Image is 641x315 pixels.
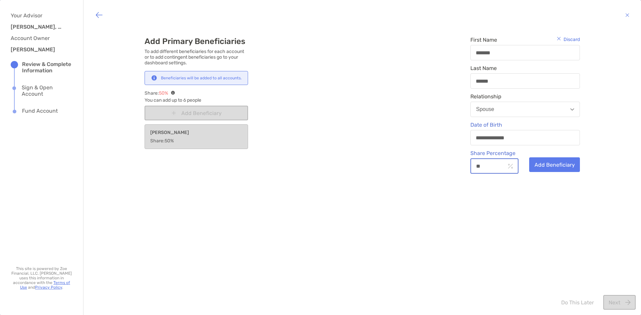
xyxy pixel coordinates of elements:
[22,61,72,74] div: Review & Complete Information
[471,78,580,84] input: Last Name
[471,163,505,169] input: Share Percentageinput icon
[470,150,518,156] span: Share Percentage
[508,164,513,169] img: input icon
[11,12,67,19] h4: Your Advisor
[11,266,72,290] p: This site is powered by Zoe Financial, LLC. [PERSON_NAME] uses this information in accordance wit...
[145,37,248,46] h3: Add Primary Beneficiaries
[470,65,580,71] span: Last Name
[145,49,248,66] p: To add different beneficiaries for each account or to add contingent beneficiaries go to your das...
[11,24,64,30] h3: [PERSON_NAME], CFP®
[145,97,248,103] span: You can add up to 6 people
[145,90,168,96] span: Share:
[557,37,580,42] div: Discard
[11,46,64,53] h3: [PERSON_NAME]
[471,135,580,141] input: Date of Birth
[95,11,103,19] img: button icon
[11,35,67,41] h4: Account Owner
[470,122,580,128] span: Date of Birth
[159,90,168,96] em: 50 %
[171,91,175,95] img: info
[570,108,574,111] img: Open dropdown arrow
[470,93,580,100] span: Relationship
[476,106,494,112] div: Spouse
[22,108,58,115] div: Fund Account
[470,37,580,43] span: First Name
[471,50,580,56] input: First Name
[625,11,629,19] img: button icon
[22,84,72,97] div: Sign & Open Account
[470,102,580,117] button: Spouse
[557,37,561,40] img: cross
[150,75,158,81] img: Notification icon
[161,76,242,80] div: Beneficiaries will be added to all accounts.
[529,157,580,172] button: Add Beneficiary
[35,285,62,290] a: Privacy Policy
